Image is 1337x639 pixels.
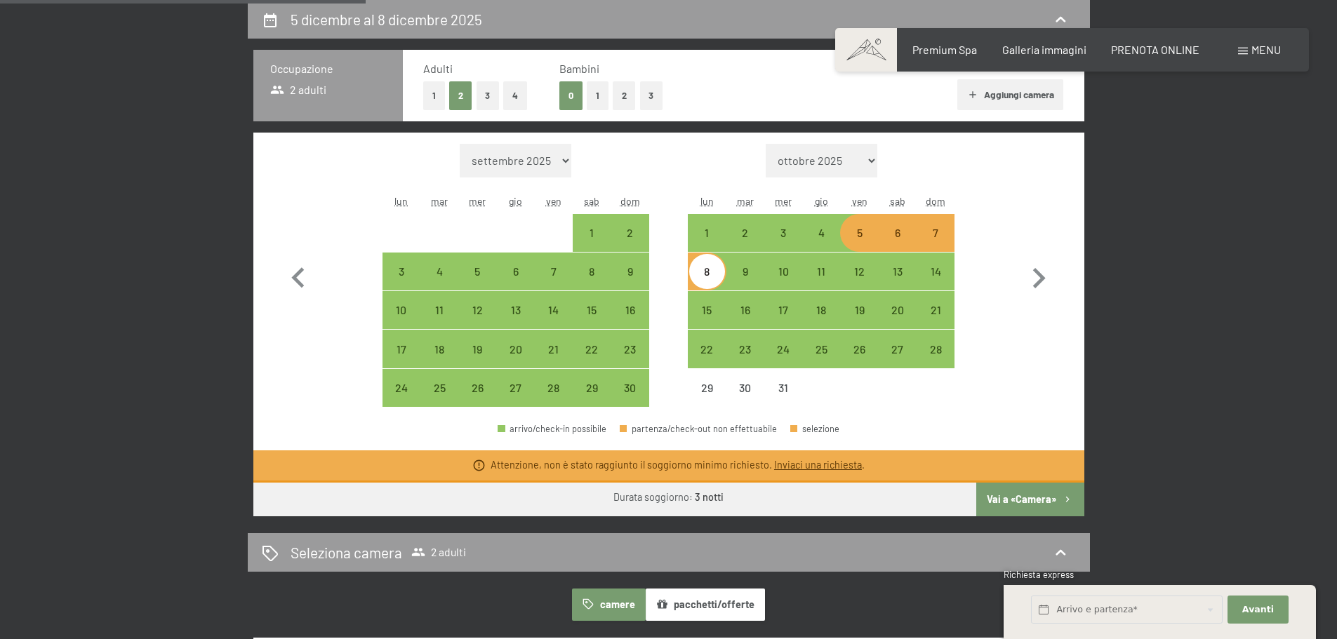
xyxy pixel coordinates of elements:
div: Thu Dec 11 2025 [802,253,840,290]
div: Tue Dec 09 2025 [726,253,764,290]
div: arrivo/check-in possibile [764,253,802,290]
button: Aggiungi camera [957,79,1063,110]
div: Wed Dec 10 2025 [764,253,802,290]
div: Sat Nov 15 2025 [573,291,611,329]
div: arrivo/check-in possibile [573,253,611,290]
div: arrivo/check-in possibile [497,330,535,368]
abbr: sabato [890,195,905,207]
div: 7 [536,266,571,301]
div: 29 [689,382,724,417]
div: arrivo/check-in possibile [840,291,878,329]
h2: Seleziona camera [291,542,402,563]
div: arrivo/check-in possibile [383,330,420,368]
span: Richiesta express [1004,569,1074,580]
div: 11 [804,266,839,301]
div: 6 [880,227,915,262]
div: arrivo/check-in possibile [802,253,840,290]
div: Fri Dec 05 2025 [840,214,878,252]
div: 21 [536,344,571,379]
div: arrivo/check-in possibile [420,253,458,290]
div: arrivo/check-in possibile [879,291,917,329]
div: 13 [880,266,915,301]
div: Sun Dec 14 2025 [917,253,954,290]
div: arrivo/check-in possibile [917,291,954,329]
div: arrivo/check-in possibile [917,253,954,290]
div: Fri Nov 21 2025 [535,330,573,368]
abbr: domenica [620,195,640,207]
div: Sat Dec 20 2025 [879,291,917,329]
div: 27 [498,382,533,417]
span: Avanti [1242,603,1274,616]
div: 24 [766,344,801,379]
a: Galleria immagini [1002,43,1086,56]
div: Mon Dec 22 2025 [688,330,726,368]
div: arrivo/check-in possibile [420,330,458,368]
h2: 5 dicembre al 8 dicembre 2025 [291,11,482,28]
div: Sat Dec 27 2025 [879,330,917,368]
abbr: giovedì [815,195,828,207]
div: arrivo/check-in possibile [458,330,496,368]
button: Mese precedente [278,144,319,408]
div: arrivo/check-in possibile [802,291,840,329]
div: Wed Dec 17 2025 [764,291,802,329]
div: Sun Nov 02 2025 [611,214,648,252]
div: arrivo/check-in possibile [497,291,535,329]
div: arrivo/check-in possibile [764,214,802,252]
div: Thu Nov 20 2025 [497,330,535,368]
button: camere [572,588,645,621]
div: arrivo/check-in possibile [764,330,802,368]
div: arrivo/check-in possibile [688,291,726,329]
div: arrivo/check-in possibile [917,330,954,368]
div: Fri Nov 07 2025 [535,253,573,290]
div: 26 [842,344,877,379]
abbr: martedì [431,195,448,207]
div: Mon Nov 10 2025 [383,291,420,329]
div: Sun Dec 07 2025 [917,214,954,252]
div: arrivo/check-in possibile [802,330,840,368]
div: arrivo/check-in non effettuabile [764,369,802,407]
div: 5 [460,266,495,301]
button: 1 [587,81,608,110]
div: Durata soggiorno: [613,490,724,504]
div: arrivo/check-in possibile [611,330,648,368]
abbr: venerdì [852,195,867,207]
div: 23 [728,344,763,379]
div: arrivo/check-in possibile [688,330,726,368]
div: arrivo/check-in possibile [420,369,458,407]
div: 5 [842,227,877,262]
div: partenza/check-out non effettuabile [620,424,777,433]
a: Inviaci una richiesta [774,459,862,471]
div: Sun Nov 09 2025 [611,253,648,290]
button: pacchetti/offerte [646,588,765,621]
div: arrivo/check-in possibile [458,291,496,329]
div: arrivo/check-in possibile [535,253,573,290]
div: 2 [728,227,763,262]
div: Wed Nov 26 2025 [458,369,496,407]
div: arrivo/check-in possibile [383,253,420,290]
div: 22 [689,344,724,379]
div: 20 [498,344,533,379]
div: arrivo/check-in possibile [611,253,648,290]
div: 8 [689,266,724,301]
div: 18 [422,344,457,379]
div: 21 [918,304,953,339]
div: 1 [689,227,724,262]
div: Mon Nov 03 2025 [383,253,420,290]
div: 7 [918,227,953,262]
div: arrivo/check-in possibile [764,291,802,329]
button: 4 [503,81,527,110]
div: Tue Dec 30 2025 [726,369,764,407]
div: 28 [918,344,953,379]
div: arrivo/check-in possibile [497,369,535,407]
div: 28 [536,382,571,417]
div: Sun Nov 23 2025 [611,330,648,368]
a: Premium Spa [912,43,977,56]
div: Sun Nov 16 2025 [611,291,648,329]
div: 4 [804,227,839,262]
div: Mon Dec 15 2025 [688,291,726,329]
div: 19 [842,304,877,339]
span: 2 adulti [270,82,327,97]
div: arrivo/check-in possibile [383,291,420,329]
abbr: domenica [926,195,945,207]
